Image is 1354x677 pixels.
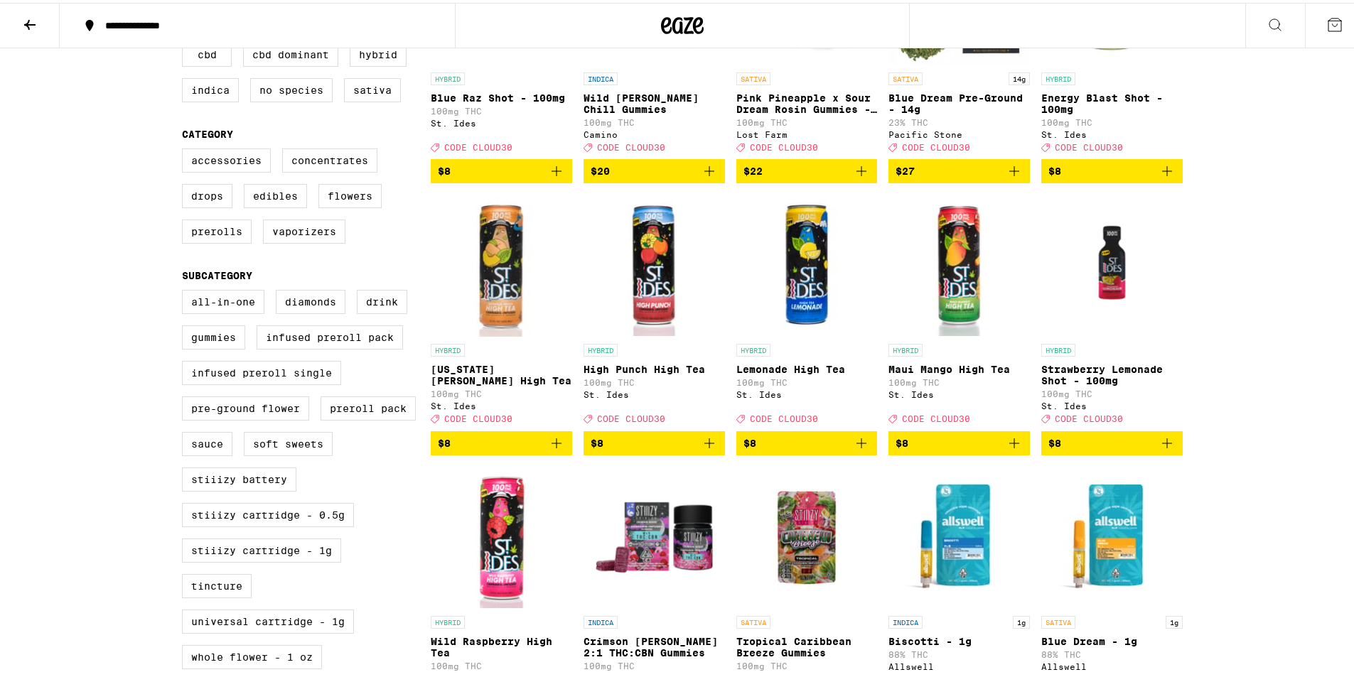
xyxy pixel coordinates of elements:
label: Concentrates [282,146,377,170]
p: 100mg THC [431,104,572,113]
p: SATIVA [888,70,923,82]
img: STIIIZY - Tropical Caribbean Breeze Gummies [736,464,878,606]
label: Drink [357,287,407,311]
button: Add to bag [584,156,725,180]
label: Diamonds [276,287,345,311]
label: Sauce [182,429,232,453]
span: CODE CLOUD30 [750,140,818,149]
label: Tincture [182,571,252,595]
span: $8 [438,163,451,174]
label: CBD [182,40,232,64]
label: Soft Sweets [244,429,333,453]
img: St. Ides - Georgia Peach High Tea [431,192,572,334]
p: 100mg THC [736,659,878,668]
label: Accessories [182,146,271,170]
p: 100mg THC [584,375,725,384]
p: HYBRID [431,70,465,82]
p: 1g [1013,613,1030,626]
p: 100mg THC [431,659,572,668]
label: Prerolls [182,217,252,241]
span: $8 [896,435,908,446]
span: CODE CLOUD30 [1055,140,1123,149]
p: HYBRID [584,341,618,354]
p: INDICA [584,613,618,626]
label: Pre-ground Flower [182,394,309,418]
button: Add to bag [584,428,725,453]
span: $8 [591,435,603,446]
p: 100mg THC [584,659,725,668]
img: STIIIZY - Crimson Berry 2:1 THC:CBN Gummies [584,464,725,606]
span: CODE CLOUD30 [902,412,970,421]
p: Energy Blast Shot - 100mg [1041,90,1183,112]
span: CODE CLOUD30 [902,140,970,149]
img: St. Ides - High Punch High Tea [584,192,725,334]
span: $20 [591,163,610,174]
p: SATIVA [736,70,770,82]
span: CODE CLOUD30 [597,140,665,149]
button: Add to bag [1041,428,1183,453]
span: $8 [438,435,451,446]
p: Lemonade High Tea [736,361,878,372]
div: Allswell [1041,659,1183,668]
label: STIIIZY Battery [182,465,296,489]
p: 14g [1009,70,1030,82]
p: SATIVA [736,613,770,626]
button: Add to bag [888,428,1030,453]
label: Vaporizers [263,217,345,241]
legend: Category [182,126,233,137]
p: Maui Mango High Tea [888,361,1030,372]
button: Add to bag [888,156,1030,180]
span: Hi. Need any help? [9,10,102,21]
span: CODE CLOUD30 [444,140,512,149]
span: CODE CLOUD30 [1055,412,1123,421]
p: Wild Raspberry High Tea [431,633,572,656]
div: Pacific Stone [888,127,1030,136]
a: Open page for Lemonade High Tea from St. Ides [736,192,878,428]
p: Tropical Caribbean Breeze Gummies [736,633,878,656]
div: Lost Farm [736,127,878,136]
a: Open page for High Punch High Tea from St. Ides [584,192,725,428]
p: Pink Pineapple x Sour Dream Rosin Gummies - 100mg [736,90,878,112]
button: Add to bag [736,428,878,453]
a: Open page for Georgia Peach High Tea from St. Ides [431,192,572,428]
label: Infused Preroll Pack [257,323,403,347]
label: All-In-One [182,287,264,311]
span: $22 [743,163,763,174]
p: HYBRID [888,341,923,354]
button: Add to bag [1041,156,1183,180]
p: Biscotti - 1g [888,633,1030,644]
div: St. Ides [736,387,878,396]
button: Add to bag [736,156,878,180]
p: Blue Dream Pre-Ground - 14g [888,90,1030,112]
a: Open page for Strawberry Lemonade Shot - 100mg from St. Ides [1041,192,1183,428]
label: Whole Flower - 1 oz [182,642,322,666]
p: SATIVA [1041,613,1075,626]
span: CODE CLOUD30 [750,412,818,421]
label: CBD Dominant [243,40,338,64]
p: Blue Raz Shot - 100mg [431,90,572,101]
p: Strawberry Lemonade Shot - 100mg [1041,361,1183,384]
legend: Subcategory [182,267,252,278]
label: STIIIZY Cartridge - 1g [182,536,341,560]
p: 1g [1166,613,1183,626]
p: HYBRID [431,613,465,626]
label: No Species [250,75,333,99]
span: $8 [1048,435,1061,446]
p: HYBRID [1041,70,1075,82]
p: HYBRID [736,341,770,354]
p: 88% THC [1041,647,1183,656]
label: Preroll Pack [321,394,416,418]
p: 100mg THC [584,115,725,124]
label: Drops [182,181,232,205]
p: 100mg THC [1041,386,1183,396]
div: Allswell [888,659,1030,668]
img: St. Ides - Wild Raspberry High Tea [431,464,572,606]
div: St. Ides [1041,127,1183,136]
label: Flowers [318,181,382,205]
div: St. Ides [431,116,572,125]
p: INDICA [888,613,923,626]
div: St. Ides [431,399,572,408]
label: Edibles [244,181,307,205]
p: High Punch High Tea [584,361,725,372]
button: Add to bag [431,156,572,180]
